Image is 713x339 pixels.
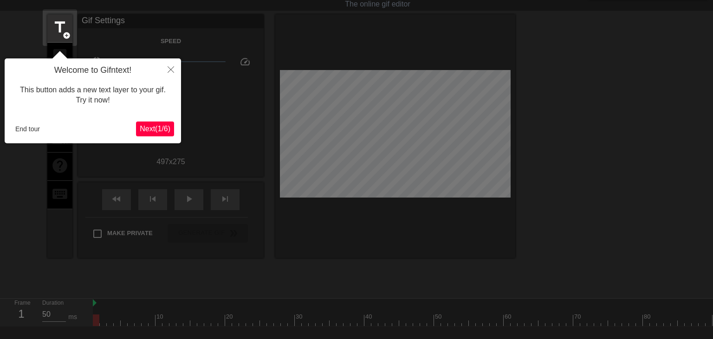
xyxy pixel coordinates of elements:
[161,58,181,80] button: Close
[136,122,174,136] button: Next
[140,125,170,133] span: Next ( 1 / 6 )
[12,76,174,115] div: This button adds a new text layer to your gif. Try it now!
[12,65,174,76] h4: Welcome to Gifntext!
[12,122,44,136] button: End tour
